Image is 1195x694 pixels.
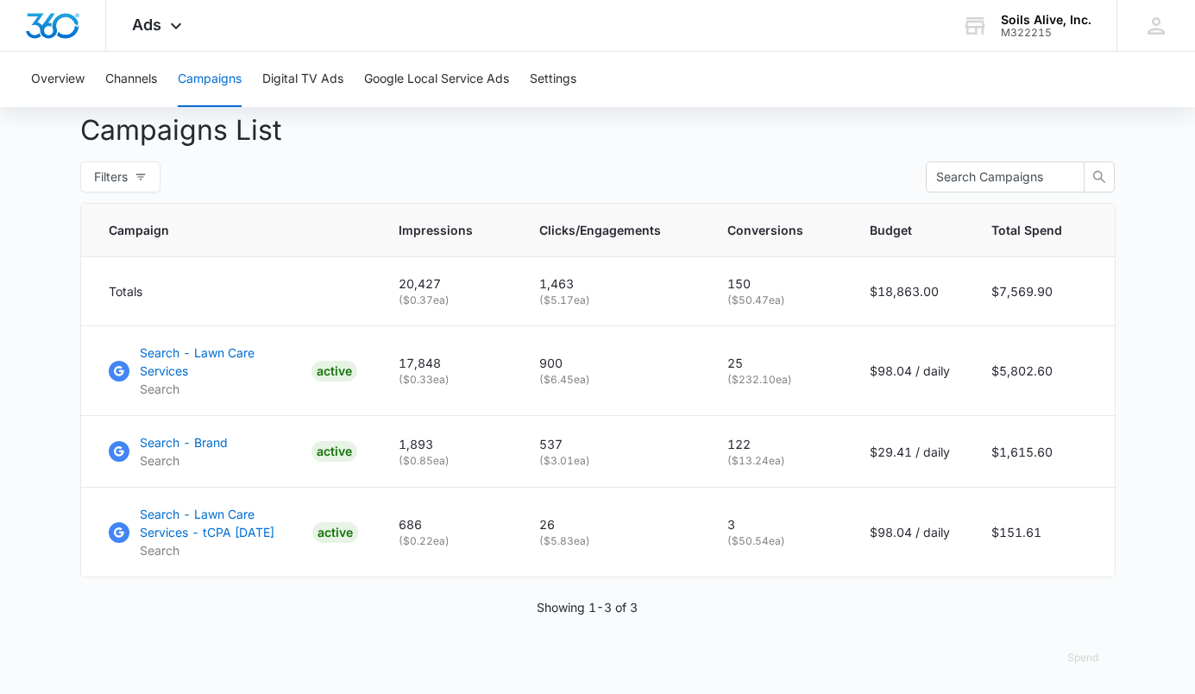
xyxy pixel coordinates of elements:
[399,533,498,549] p: ( $0.22 ea)
[727,515,828,533] p: 3
[109,522,129,543] img: Google Ads
[80,161,160,192] button: Filters
[971,326,1115,416] td: $5,802.60
[727,435,828,453] p: 122
[311,441,357,462] div: ACTIVE
[537,598,638,616] p: Showing 1-3 of 3
[539,354,686,372] p: 900
[399,354,498,372] p: 17,848
[109,505,357,559] a: Google AdsSearch - Lawn Care Services - tCPA [DATE]SearchACTIVE
[109,361,129,382] img: Google Ads
[140,505,305,541] p: Search - Lawn Care Services - tCPA [DATE]
[31,52,85,107] button: Overview
[178,52,242,107] button: Campaigns
[109,344,357,398] a: Google AdsSearch - Lawn Care ServicesSearchACTIVE
[971,257,1115,326] td: $7,569.90
[399,221,473,239] span: Impressions
[140,380,305,398] p: Search
[971,416,1115,488] td: $1,615.60
[132,16,161,34] span: Ads
[1001,27,1091,39] div: account id
[109,282,357,300] div: Totals
[727,453,828,469] p: ( $13.24 ea)
[109,441,129,462] img: Google Ads
[311,361,357,382] div: ACTIVE
[870,362,950,380] p: $98.04 / daily
[399,453,498,469] p: ( $0.85 ea)
[1050,637,1116,678] button: Spend
[1085,170,1114,184] span: search
[140,451,228,470] p: Search
[399,435,498,453] p: 1,893
[109,221,332,239] span: Campaign
[105,52,157,107] button: Channels
[530,52,576,107] button: Settings
[312,522,358,543] div: ACTIVE
[109,433,357,470] a: Google AdsSearch - BrandSearchACTIVE
[1084,161,1115,192] button: search
[539,372,686,388] p: ( $6.45 ea)
[539,293,686,308] p: ( $5.17 ea)
[936,167,1060,186] input: Search Campaigns
[870,282,950,300] p: $18,863.00
[727,533,828,549] p: ( $50.54 ea)
[971,488,1115,577] td: $151.61
[399,372,498,388] p: ( $0.33 ea)
[539,221,661,239] span: Clicks/Engagements
[140,344,305,380] p: Search - Lawn Care Services
[539,453,686,469] p: ( $3.01 ea)
[539,515,686,533] p: 26
[727,221,803,239] span: Conversions
[539,274,686,293] p: 1,463
[94,167,128,186] span: Filters
[539,533,686,549] p: ( $5.83 ea)
[727,372,828,388] p: ( $232.10 ea)
[364,52,509,107] button: Google Local Service Ads
[140,433,228,451] p: Search - Brand
[870,221,925,239] span: Budget
[399,293,498,308] p: ( $0.37 ea)
[399,515,498,533] p: 686
[870,443,950,461] p: $29.41 / daily
[539,435,686,453] p: 537
[1001,13,1091,27] div: account name
[80,110,1116,151] p: Campaigns List
[870,523,950,541] p: $98.04 / daily
[991,221,1062,239] span: Total Spend
[399,274,498,293] p: 20,427
[262,52,343,107] button: Digital TV Ads
[727,274,828,293] p: 150
[727,293,828,308] p: ( $50.47 ea)
[140,541,305,559] p: Search
[727,354,828,372] p: 25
